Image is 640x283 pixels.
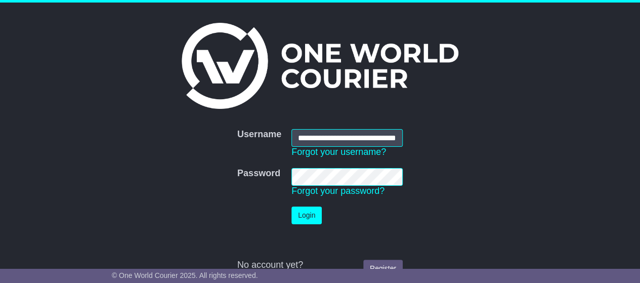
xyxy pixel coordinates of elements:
[112,271,258,279] span: © One World Courier 2025. All rights reserved.
[291,207,322,224] button: Login
[182,23,458,109] img: One World
[237,168,280,179] label: Password
[237,260,403,271] div: No account yet?
[291,186,385,196] a: Forgot your password?
[291,147,386,157] a: Forgot your username?
[237,129,281,140] label: Username
[363,260,403,277] a: Register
